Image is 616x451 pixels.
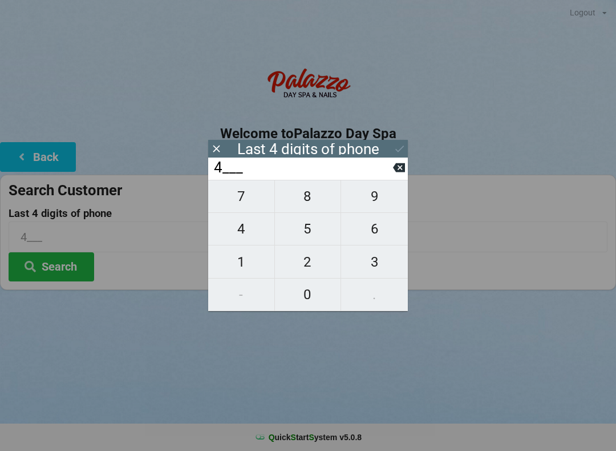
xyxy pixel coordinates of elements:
div: Last 4 digits of phone [237,143,379,155]
span: 7 [208,184,274,208]
button: 9 [341,180,408,213]
button: 4 [208,213,275,245]
button: 6 [341,213,408,245]
button: 7 [208,180,275,213]
span: 5 [275,217,341,241]
button: 8 [275,180,342,213]
button: 3 [341,245,408,278]
button: 5 [275,213,342,245]
span: 0 [275,283,341,307]
button: 2 [275,245,342,278]
span: 3 [341,250,408,274]
span: 9 [341,184,408,208]
span: 8 [275,184,341,208]
span: 1 [208,250,274,274]
span: 6 [341,217,408,241]
button: 0 [275,279,342,311]
button: 1 [208,245,275,278]
span: 2 [275,250,341,274]
span: 4 [208,217,274,241]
